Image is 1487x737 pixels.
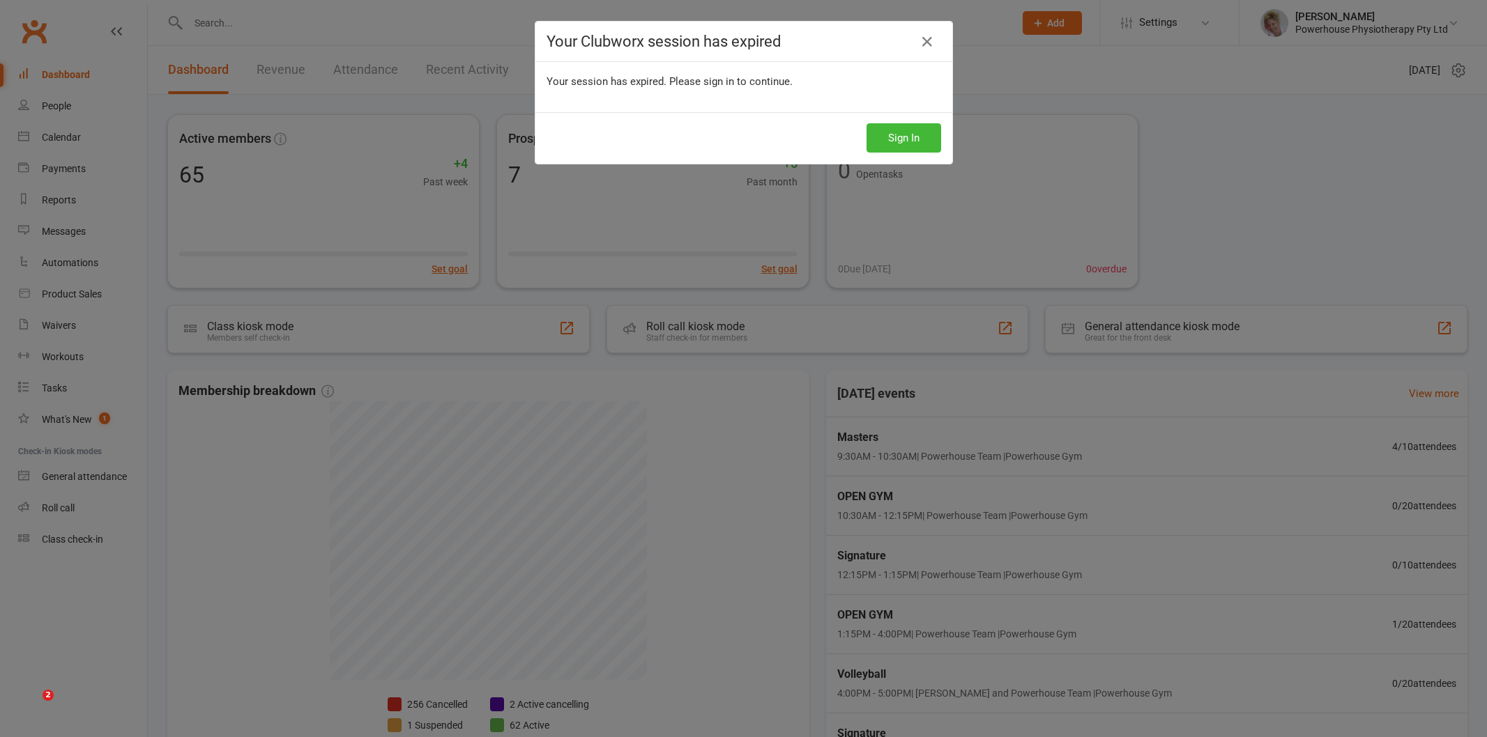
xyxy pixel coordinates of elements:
iframe: Intercom live chat [14,690,47,723]
h4: Your Clubworx session has expired [547,33,941,50]
span: 2 [43,690,54,701]
button: Sign In [867,123,941,153]
span: Your session has expired. Please sign in to continue. [547,75,793,88]
a: Close [916,31,938,53]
